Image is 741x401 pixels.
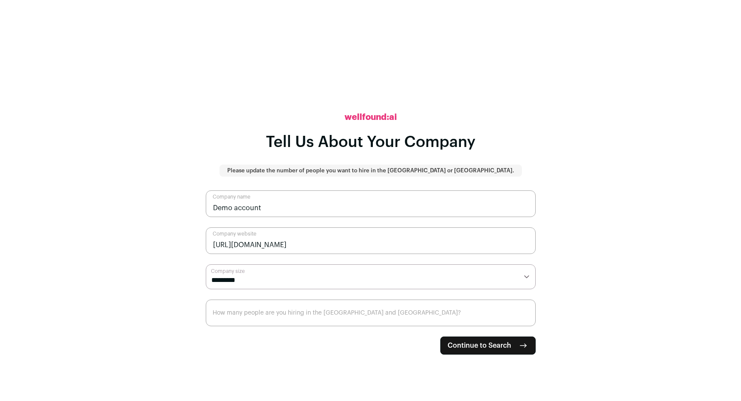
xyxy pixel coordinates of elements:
[266,134,476,151] h1: Tell Us About Your Company
[440,337,536,355] button: Continue to Search
[206,190,536,217] input: Company name
[345,111,397,123] h2: wellfound:ai
[448,340,511,351] span: Continue to Search
[206,227,536,254] input: Company website
[227,167,514,174] p: Please update the number of people you want to hire in the [GEOGRAPHIC_DATA] or [GEOGRAPHIC_DATA].
[206,300,536,326] input: How many people are you hiring in the US and Canada?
